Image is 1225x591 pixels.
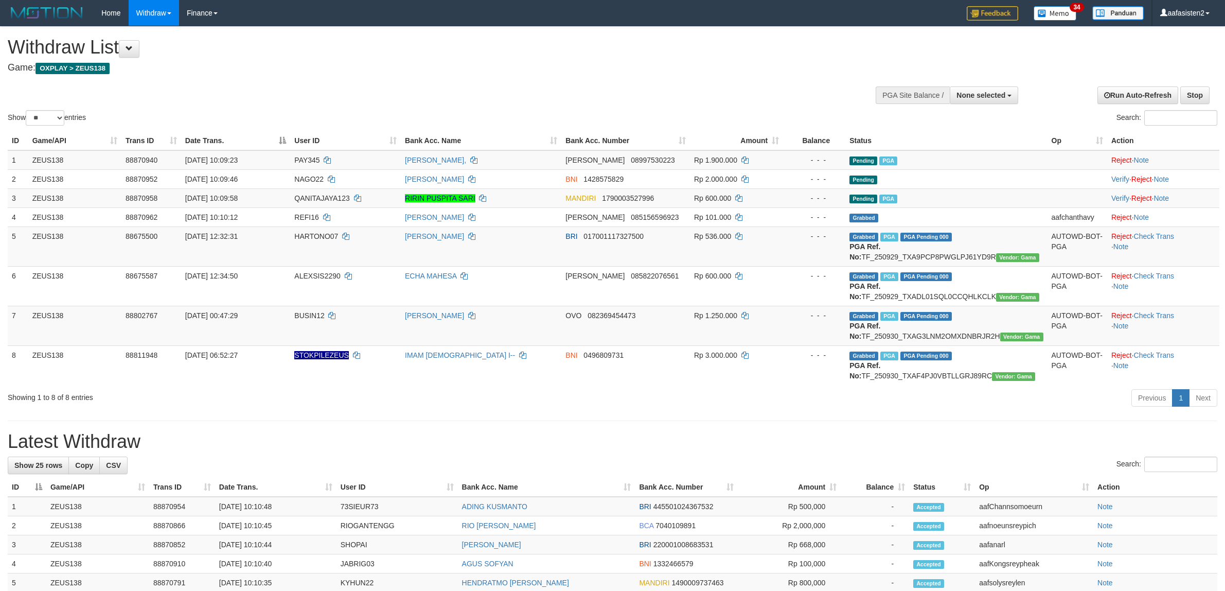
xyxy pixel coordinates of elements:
input: Search: [1144,110,1217,126]
span: [DATE] 06:52:27 [185,351,238,359]
div: Showing 1 to 8 of 8 entries [8,388,503,403]
td: 4 [8,554,46,573]
a: [PERSON_NAME], [405,156,466,164]
th: Game/API: activate to sort column ascending [28,131,121,150]
th: Bank Acc. Name: activate to sort column ascending [401,131,561,150]
th: Op: activate to sort column ascending [975,478,1093,497]
label: Show entries [8,110,86,126]
th: Status: activate to sort column ascending [909,478,975,497]
span: [PERSON_NAME] [565,213,625,221]
span: [PERSON_NAME] [565,156,625,164]
span: [DATE] 10:10:12 [185,213,238,221]
span: Pending [849,157,877,165]
td: ZEUS138 [28,207,121,227]
th: Trans ID: activate to sort column ascending [149,478,215,497]
span: Rp 3.000.000 [694,351,737,359]
a: Copy [68,457,100,474]
td: · · [1107,169,1219,188]
span: Marked by aaftrukkakada [880,233,898,241]
span: Show 25 rows [14,461,62,470]
span: 88870952 [126,175,157,183]
a: Next [1189,389,1217,407]
a: Note [1134,156,1149,164]
a: IMAM [DEMOGRAPHIC_DATA] I-- [405,351,515,359]
a: Note [1097,579,1113,587]
th: ID [8,131,28,150]
th: Amount: activate to sort column ascending [690,131,783,150]
h1: Withdraw List [8,37,806,58]
th: ID: activate to sort column descending [8,478,46,497]
a: Reject [1131,194,1152,202]
span: Accepted [913,503,944,512]
td: 1 [8,497,46,516]
span: BRI [565,232,577,240]
td: Rp 668,000 [738,535,841,554]
a: Note [1097,522,1113,530]
label: Search: [1116,110,1217,126]
span: QANITAJAYA123 [294,194,349,202]
span: Copy [75,461,93,470]
td: aafChannsomoeurn [975,497,1093,516]
a: CSV [99,457,128,474]
span: None selected [956,91,1005,99]
span: Copy 1332466579 to clipboard [653,560,694,568]
td: ZEUS138 [46,497,149,516]
span: Nama rekening ada tanda titik/strip, harap diedit [294,351,349,359]
span: Copy 08997530223 to clipboard [631,156,675,164]
span: Pending [849,176,877,184]
span: BNI [565,175,577,183]
div: - - - [787,155,841,165]
span: BRI [639,502,651,511]
a: 1 [1172,389,1190,407]
td: 4 [8,207,28,227]
td: [DATE] 10:10:45 [215,516,336,535]
a: Reject [1131,175,1152,183]
td: [DATE] 10:10:44 [215,535,336,554]
b: PGA Ref. No: [849,361,880,380]
td: · · [1107,345,1219,385]
a: Check Trans [1134,311,1175,320]
select: Showentries [26,110,64,126]
span: 34 [1070,3,1084,12]
td: aafchanthavy [1048,207,1107,227]
td: TF_250929_TXADL01SQL0CCQHLKCLK [845,266,1047,306]
span: Rp 101.000 [694,213,731,221]
a: Note [1097,560,1113,568]
span: MANDIRI [639,579,669,587]
td: 6 [8,266,28,306]
td: ZEUS138 [46,554,149,573]
span: 88675587 [126,272,157,280]
a: [PERSON_NAME] [405,232,464,240]
span: Copy 085156596923 to clipboard [631,213,679,221]
span: Pending [849,195,877,203]
b: PGA Ref. No: [849,282,880,301]
label: Search: [1116,457,1217,472]
a: Reject [1111,351,1132,359]
div: - - - [787,350,841,360]
a: Note [1134,213,1149,221]
a: [PERSON_NAME] [405,175,464,183]
span: Marked by aafsreyleap [880,352,898,360]
span: BCA [639,522,653,530]
span: Marked by aafpengsreynich [880,272,898,281]
span: 88675500 [126,232,157,240]
td: ZEUS138 [28,345,121,385]
span: Vendor URL: https://trx31.1velocity.biz [996,253,1039,262]
span: Accepted [913,522,944,531]
span: PGA Pending [900,312,952,321]
div: PGA Site Balance / [876,86,950,104]
span: [DATE] 12:34:50 [185,272,238,280]
span: BNI [565,351,577,359]
a: Reject [1111,272,1132,280]
a: Note [1113,361,1129,370]
span: OXPLAY > ZEUS138 [35,63,110,74]
td: aafanarl [975,535,1093,554]
div: - - - [787,231,841,241]
span: Marked by aafsolysreylen [879,195,897,203]
td: ZEUS138 [28,188,121,207]
img: Button%20Memo.svg [1034,6,1077,21]
a: HENDRATMO [PERSON_NAME] [462,579,569,587]
span: Grabbed [849,233,878,241]
td: SHOPAI [336,535,458,554]
span: 88870940 [126,156,157,164]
